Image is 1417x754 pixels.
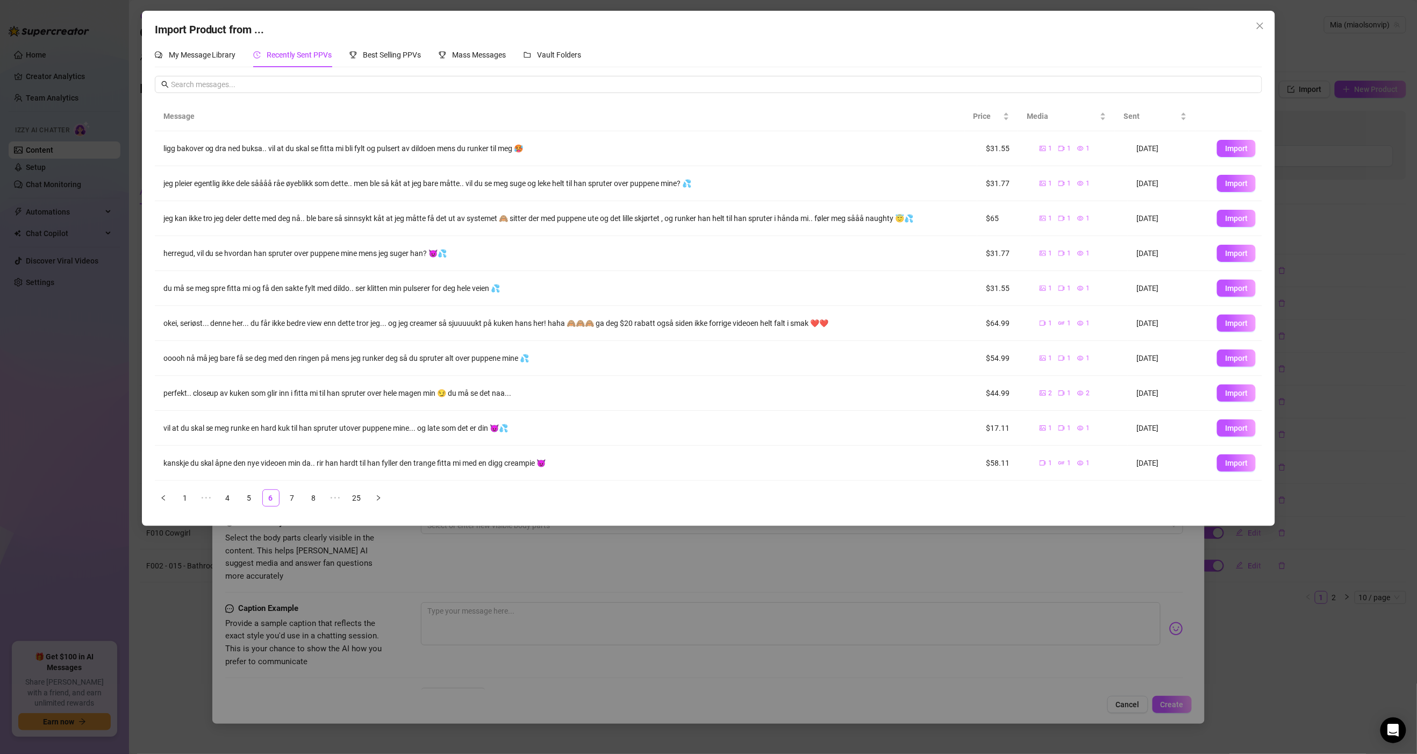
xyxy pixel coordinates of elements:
[1067,214,1071,224] span: 1
[1058,425,1065,431] span: video-camera
[1086,388,1090,399] span: 2
[1077,215,1084,222] span: eye
[1077,355,1084,361] span: eye
[161,81,169,88] span: search
[1077,180,1084,187] span: eye
[284,489,301,507] li: 7
[1077,320,1084,326] span: eye
[1086,353,1090,364] span: 1
[163,247,969,259] div: herregud, vil du se hvordan han spruter over puppene mine mens jeg suger han? 😈💦
[1077,285,1084,291] span: eye
[241,490,257,506] a: 5
[439,51,446,59] span: trophy
[1128,376,1208,411] td: [DATE]
[155,23,264,36] span: Import Product from ...
[1040,320,1046,326] span: video-camera
[1225,249,1248,258] span: Import
[1018,102,1115,131] th: Media
[198,489,215,507] li: Previous 5 Pages
[977,166,1031,201] td: $31.77
[1380,717,1406,743] div: Open Intercom Messenger
[1067,423,1071,433] span: 1
[1225,354,1248,362] span: Import
[1086,423,1090,433] span: 1
[1086,283,1090,294] span: 1
[1225,389,1248,397] span: Import
[1048,388,1052,399] span: 2
[163,282,969,294] div: du må se meg spre fitta mi og få den sakte fylt med dildo.. ser klitten min pulserer for deg hele...
[1027,110,1098,122] span: Media
[1077,145,1084,152] span: eye
[198,489,215,507] span: •••
[977,446,1031,481] td: $58.11
[177,490,193,506] a: 1
[171,79,1256,90] input: Search messages...
[1040,215,1046,222] span: picture
[1040,250,1046,257] span: picture
[1058,250,1065,257] span: video-camera
[1086,318,1090,329] span: 1
[1225,424,1248,432] span: Import
[977,131,1031,166] td: $31.55
[370,489,387,507] button: right
[1067,318,1071,329] span: 1
[306,490,322,506] a: 8
[1040,460,1046,466] span: video-camera
[1128,341,1208,376] td: [DATE]
[1086,458,1090,468] span: 1
[1067,458,1071,468] span: 1
[163,317,969,329] div: okei, seriøst... denne her... du får ikke bedre view enn dette tror jeg... og jeg creamer så sjuu...
[1067,248,1071,259] span: 1
[1225,214,1248,223] span: Import
[977,341,1031,376] td: $54.99
[219,489,237,507] li: 4
[1217,175,1256,192] button: Import
[370,489,387,507] li: Next Page
[1058,285,1065,291] span: video-camera
[1217,210,1256,227] button: Import
[524,51,531,59] span: folder
[974,110,1001,122] span: Price
[1128,166,1208,201] td: [DATE]
[1251,22,1269,30] span: Close
[163,457,969,469] div: kanskje du skal åpne den nye videoen min da.. rir han hardt til han fyller den trange fitta mi me...
[1128,446,1208,481] td: [DATE]
[155,51,162,59] span: comment
[538,51,582,59] span: Vault Folders
[155,489,172,507] button: left
[1077,250,1084,257] span: eye
[1086,179,1090,189] span: 1
[169,51,236,59] span: My Message Library
[1067,144,1071,154] span: 1
[1067,353,1071,364] span: 1
[1048,179,1052,189] span: 1
[241,489,258,507] li: 5
[1058,180,1065,187] span: video-camera
[1077,390,1084,396] span: eye
[977,236,1031,271] td: $31.77
[220,490,236,506] a: 4
[163,143,969,154] div: ligg bakover og dra ned buksa.. vil at du skal se fitta mi bli fylt og pulsert av dildoen mens du...
[1048,353,1052,364] span: 1
[1086,214,1090,224] span: 1
[1040,390,1046,396] span: picture
[1128,306,1208,341] td: [DATE]
[327,489,344,507] li: Next 5 Pages
[1128,131,1208,166] td: [DATE]
[1217,454,1256,472] button: Import
[348,489,366,507] li: 25
[1225,284,1248,293] span: Import
[155,102,965,131] th: Message
[1225,319,1248,328] span: Import
[1058,460,1065,466] span: gif
[1225,459,1248,467] span: Import
[163,352,969,364] div: ooooh nå må jeg bare få se deg med den ringen på mens jeg runker deg så du spruter alt over puppe...
[1067,283,1071,294] span: 1
[1048,214,1052,224] span: 1
[1048,144,1052,154] span: 1
[1040,145,1046,152] span: picture
[1040,355,1046,361] span: picture
[1217,350,1256,367] button: Import
[1048,318,1052,329] span: 1
[262,489,280,507] li: 6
